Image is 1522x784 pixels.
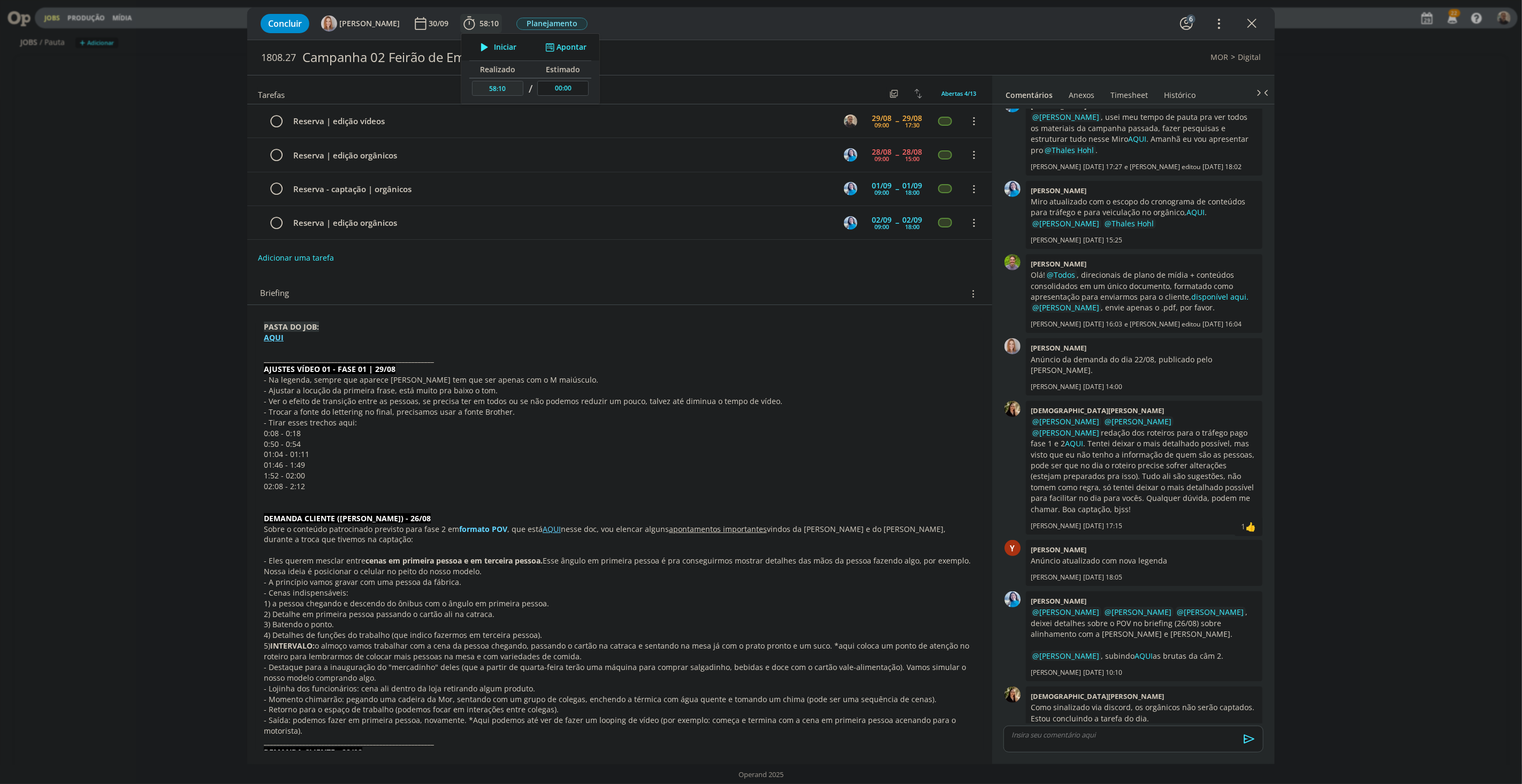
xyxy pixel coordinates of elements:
[1125,319,1201,329] span: e [PERSON_NAME] editou
[264,449,976,460] p: 01:04 - 01:11
[1238,52,1261,62] a: Digital
[264,588,976,598] p: - Cenas indispensáveis:
[1105,607,1172,617] span: @[PERSON_NAME]
[1031,319,1082,329] p: [PERSON_NAME]
[264,747,362,757] strong: DEMANDA CLIENTE - 22/08
[1031,545,1087,554] b: [PERSON_NAME]
[461,33,600,104] ul: 58:10
[1084,382,1123,392] span: [DATE] 14:00
[264,417,976,428] p: - Tirar esses trechos aqui:
[264,481,976,492] p: 02:08 - 2:12
[1031,702,1257,724] p: Como sinalizado via discord, os orgânicos não serão captados. Estou concluindo a tarefa do dia.
[264,460,976,470] p: 01:46 - 1:49
[298,44,840,71] div: Campanha 02 Feirão de Empregos Mor
[1084,235,1123,245] span: [DATE] 15:25
[842,181,858,197] button: E
[1186,14,1196,24] div: 6
[469,61,526,78] th: Realizado
[494,43,516,51] span: Iniciar
[264,704,976,715] p: - Retorno para o espaço de trabalho (podemos focar em interações entre colegas).
[902,115,922,122] div: 29/08
[1031,382,1082,392] p: [PERSON_NAME]
[1033,416,1100,427] span: @[PERSON_NAME]
[1125,162,1201,172] span: e [PERSON_NAME] editou
[1031,596,1087,606] b: [PERSON_NAME]
[872,182,892,189] div: 01/09
[1105,416,1172,427] span: @[PERSON_NAME]
[1241,521,1245,532] div: 1
[289,216,834,230] div: Reserva | edição orgânicos
[915,89,922,98] img: arrow-down-up.svg
[1033,607,1100,617] span: @[PERSON_NAME]
[1004,181,1021,197] img: E
[895,219,899,226] span: --
[1004,338,1021,354] img: A
[475,40,517,55] button: Iniciar
[1004,254,1021,270] img: T
[842,147,858,163] button: E
[874,224,889,230] div: 09:00
[844,148,857,162] img: E
[289,149,834,162] div: Reserva | edição orgânicos
[264,375,976,385] p: - Na legenda, sempre que aparece [PERSON_NAME] tem que ser apenas com o M maiúsculo.
[264,715,976,736] p: - Saída: podemos fazer em primeira pessoa, novamente. *Aqui podemos até ver de fazer um looping d...
[844,182,857,195] img: E
[1033,428,1100,438] span: @[PERSON_NAME]
[1031,196,1257,218] p: Miro atualizado com o escopo do cronograma de conteúdos para tráfego e para veiculação no orgânic...
[461,15,501,32] button: 58:10
[264,641,976,662] p: 5) o almoço vamos trabalhar com a cena da pessoa chegando, passando o cartão na catraca e sentand...
[264,619,976,630] p: 3) Batendo o ponto.
[264,322,319,332] strong: PASTA DO JOB:
[264,598,976,609] p: 1) a pessoa chegando e descendo do ônibus com o ângulo em primeira pessoa.
[480,18,499,28] span: 58:10
[872,148,892,156] div: 28/08
[1084,521,1123,531] span: [DATE] 17:15
[941,89,976,97] span: Abertas 4/13
[264,407,976,417] p: - Trocar a fonte do lettering no final, precisamos usar a fonte Brother.
[842,215,858,231] button: E
[1033,651,1100,661] span: @[PERSON_NAME]
[1033,302,1100,313] span: @[PERSON_NAME]
[902,216,922,224] div: 02/09
[844,216,857,230] img: E
[895,185,899,193] span: --
[289,182,834,196] div: Reserva - captação | orgânicos
[1177,607,1244,617] span: @[PERSON_NAME]
[902,182,922,189] div: 01/09
[535,61,591,78] th: Estimado
[1004,401,1021,417] img: C
[842,113,858,129] button: R
[257,248,334,268] button: Adicionar uma tarefa
[321,16,337,32] img: A
[1031,607,1257,640] p: , deixei detalhes sobre o POV no briefing (26/08) sobre alinhamento com a [PERSON_NAME] e [PERSON...
[669,524,767,534] u: apontamentos importantes
[543,524,561,534] a: AQUI
[902,148,922,156] div: 28/08
[264,513,431,523] strong: DEMANDA CLIENTE ([PERSON_NAME]) - 26/08
[1129,134,1147,144] a: AQUI
[264,428,976,439] p: 0:08 - 0:18
[872,216,892,224] div: 02/09
[1004,687,1021,703] img: C
[1031,270,1257,314] p: Olá! , direcionais de plano de mídia + conteúdos consolidados em um único documento, formatado co...
[264,470,976,481] p: 1:52 - 02:00
[264,683,976,694] p: - Lojinha dos funcionários: cena ali dentro da loja retirando algum produto.
[264,609,976,620] p: 2) Detalhe em primeira pessoa passando o cartão ali na catraca.
[1245,520,1256,533] div: Elisa Simon
[1031,235,1082,245] p: [PERSON_NAME]
[289,115,834,128] div: Reserva | edição vídeos
[874,122,889,128] div: 09:00
[1031,259,1087,269] b: [PERSON_NAME]
[270,641,315,651] strong: INTERVALO:
[264,439,976,450] p: 0:50 - 0:54
[1031,354,1257,376] p: Anúncio da demanda do dia 22/08, publicado pelo [PERSON_NAME].
[1005,85,1053,101] a: Comentários
[1203,319,1242,329] span: [DATE] 16:04
[905,224,919,230] div: 18:00
[264,332,284,342] strong: AQUI
[264,396,976,407] p: - Ver o efeito de transição entre as pessoas, se precisa ter em todos ou se não podemos reduzir u...
[1031,406,1165,415] b: [DEMOGRAPHIC_DATA][PERSON_NAME]
[247,7,1275,764] div: dialog
[264,577,976,588] p: - A princípio vamos gravar com uma pessoa da fábrica.
[268,19,302,28] span: Concluir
